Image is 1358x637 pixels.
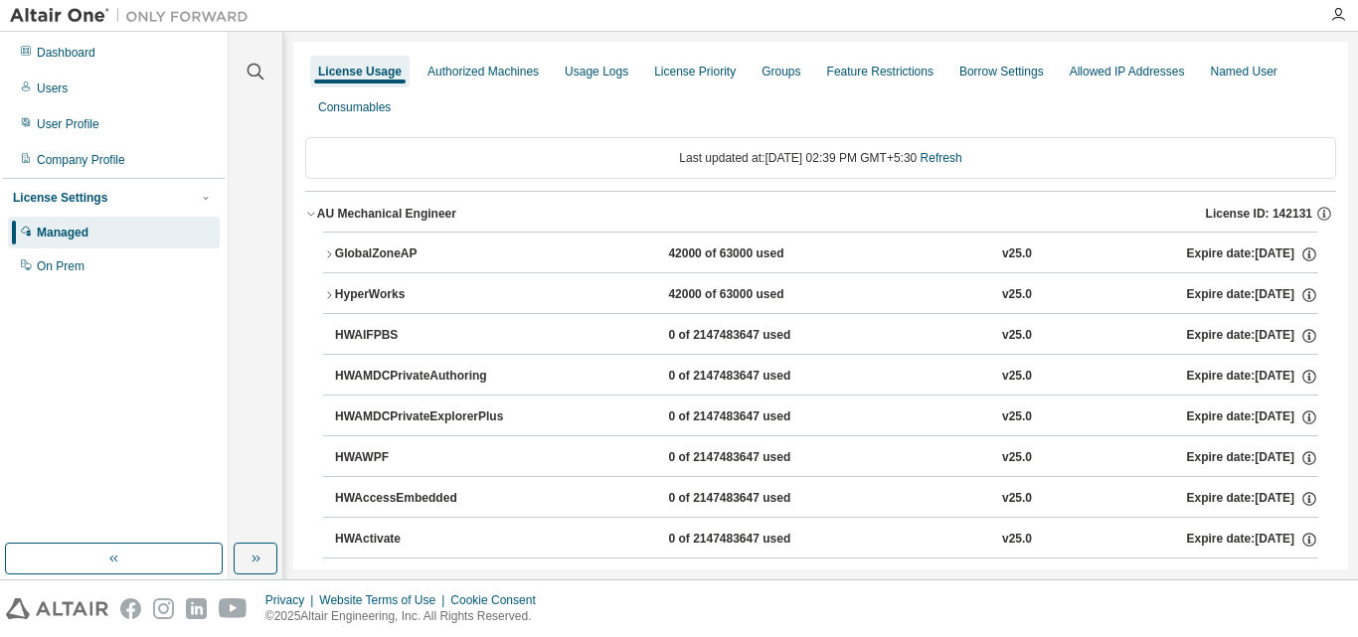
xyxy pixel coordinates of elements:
[319,592,450,608] div: Website Terms of Use
[120,598,141,619] img: facebook.svg
[335,355,1318,398] button: HWAMDCPrivateAuthoring0 of 2147483647 usedv25.0Expire date:[DATE]
[219,598,248,619] img: youtube.svg
[762,64,800,80] div: Groups
[1186,327,1317,345] div: Expire date: [DATE]
[37,258,85,274] div: On Prem
[153,598,174,619] img: instagram.svg
[668,490,847,508] div: 0 of 2147483647 used
[335,408,514,426] div: HWAMDCPrivateExplorerPlus
[1002,449,1032,467] div: v25.0
[323,233,1318,276] button: GlobalZoneAP42000 of 63000 usedv25.0Expire date:[DATE]
[335,245,514,263] div: GlobalZoneAP
[6,598,108,619] img: altair_logo.svg
[13,190,107,206] div: License Settings
[37,152,125,168] div: Company Profile
[37,225,88,240] div: Managed
[305,192,1336,236] button: AU Mechanical EngineerLicense ID: 142131
[1002,245,1032,263] div: v25.0
[668,368,847,386] div: 0 of 2147483647 used
[265,592,319,608] div: Privacy
[1186,531,1317,549] div: Expire date: [DATE]
[335,314,1318,358] button: HWAIFPBS0 of 2147483647 usedv25.0Expire date:[DATE]
[305,137,1336,179] div: Last updated at: [DATE] 02:39 PM GMT+5:30
[318,99,391,115] div: Consumables
[1186,368,1317,386] div: Expire date: [DATE]
[317,206,456,222] div: AU Mechanical Engineer
[668,408,847,426] div: 0 of 2147483647 used
[668,327,847,345] div: 0 of 2147483647 used
[323,273,1318,317] button: HyperWorks42000 of 63000 usedv25.0Expire date:[DATE]
[668,245,847,263] div: 42000 of 63000 used
[1186,490,1317,508] div: Expire date: [DATE]
[1070,64,1185,80] div: Allowed IP Addresses
[1002,327,1032,345] div: v25.0
[450,592,547,608] div: Cookie Consent
[921,151,962,165] a: Refresh
[1002,531,1032,549] div: v25.0
[668,531,847,549] div: 0 of 2147483647 used
[186,598,207,619] img: linkedin.svg
[1210,64,1276,80] div: Named User
[1186,449,1317,467] div: Expire date: [DATE]
[1186,245,1317,263] div: Expire date: [DATE]
[335,396,1318,439] button: HWAMDCPrivateExplorerPlus0 of 2147483647 usedv25.0Expire date:[DATE]
[335,449,514,467] div: HWAWPF
[335,286,514,304] div: HyperWorks
[827,64,934,80] div: Feature Restrictions
[565,64,628,80] div: Usage Logs
[335,490,514,508] div: HWAccessEmbedded
[1002,408,1032,426] div: v25.0
[1002,368,1032,386] div: v25.0
[335,531,514,549] div: HWActivate
[318,64,402,80] div: License Usage
[37,80,68,96] div: Users
[1002,286,1032,304] div: v25.0
[335,368,514,386] div: HWAMDCPrivateAuthoring
[1186,408,1317,426] div: Expire date: [DATE]
[668,286,847,304] div: 42000 of 63000 used
[335,327,514,345] div: HWAIFPBS
[335,518,1318,561] button: HWActivate0 of 2147483647 usedv25.0Expire date:[DATE]
[1002,490,1032,508] div: v25.0
[335,558,1318,602] button: HWAcufwh0 of 2147483647 usedv25.0Expire date:[DATE]
[427,64,539,80] div: Authorized Machines
[37,116,99,132] div: User Profile
[654,64,736,80] div: License Priority
[335,436,1318,480] button: HWAWPF0 of 2147483647 usedv25.0Expire date:[DATE]
[1186,286,1317,304] div: Expire date: [DATE]
[265,608,548,625] p: © 2025 Altair Engineering, Inc. All Rights Reserved.
[668,449,847,467] div: 0 of 2147483647 used
[959,64,1044,80] div: Borrow Settings
[37,45,95,61] div: Dashboard
[10,6,258,26] img: Altair One
[335,477,1318,521] button: HWAccessEmbedded0 of 2147483647 usedv25.0Expire date:[DATE]
[1206,206,1312,222] span: License ID: 142131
